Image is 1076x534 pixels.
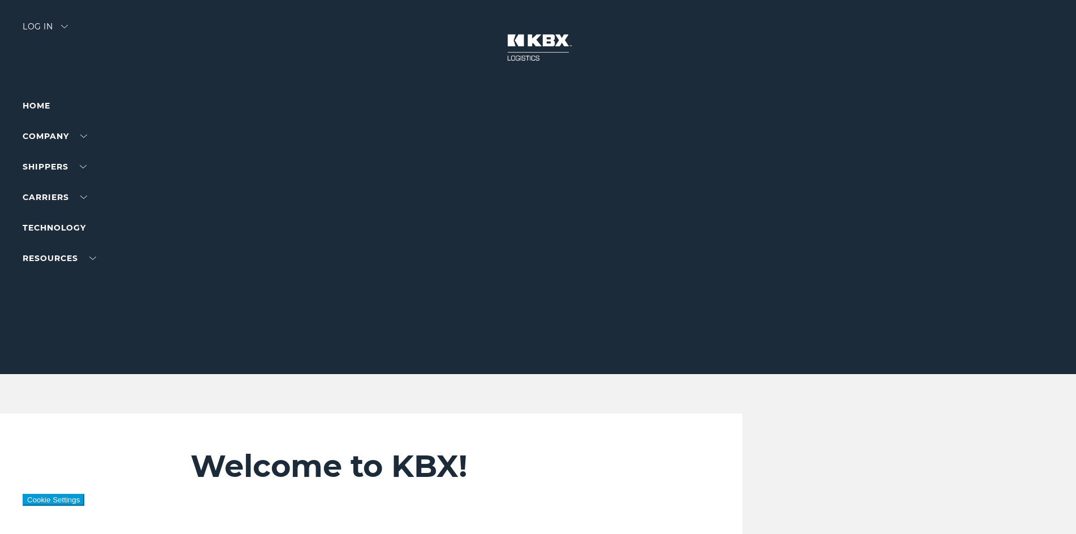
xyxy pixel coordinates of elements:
[23,223,86,233] a: Technology
[23,253,96,263] a: RESOURCES
[23,23,68,39] div: Log in
[23,101,50,111] a: Home
[191,448,675,485] h2: Welcome to KBX!
[23,131,87,141] a: Company
[61,25,68,28] img: arrow
[23,192,87,202] a: Carriers
[23,162,87,172] a: SHIPPERS
[496,23,581,72] img: kbx logo
[23,494,84,506] button: Cookie Settings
